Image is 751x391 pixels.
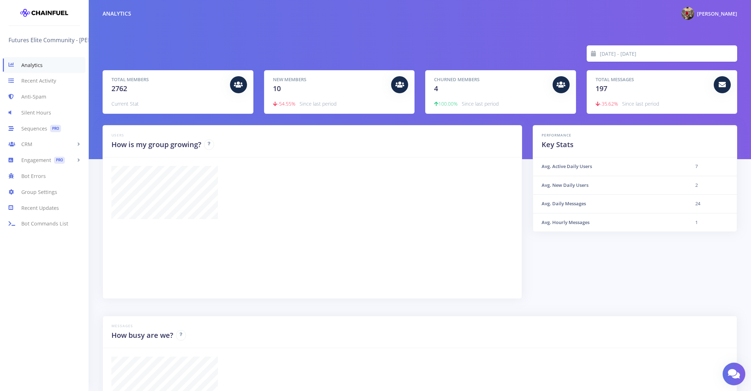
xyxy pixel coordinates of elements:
[542,139,728,150] h2: Key Stats
[697,10,737,17] span: [PERSON_NAME]
[176,330,186,341] span: The Dashboard displays only data collected after the bot was added to your group.
[687,176,737,195] td: 2
[596,84,607,93] span: 197
[3,57,86,73] a: Analytics
[111,100,139,107] span: Current Stat
[533,195,687,213] th: Avg. Daily Messages
[54,157,65,164] span: PRO
[533,213,687,231] th: Avg. Hourly Messages
[111,323,728,329] h6: Messages
[20,6,68,20] img: chainfuel-logo
[103,10,131,18] div: Analytics
[687,157,737,176] td: 7
[542,133,728,138] h6: Performance
[204,139,214,150] span: The Dashboard displays only data collected after the bot was added to your group.
[434,100,457,107] span: 100.00%
[50,125,61,132] span: PRO
[687,195,737,213] td: 24
[676,6,737,21] a: @DrArifCPO Photo [PERSON_NAME]
[533,157,687,176] th: Avg. Active Daily Users
[9,34,144,46] a: Futures Elite Community - [PERSON_NAME] (ZQD)
[533,176,687,195] th: Avg. New Daily Users
[622,100,659,107] span: Since last period
[687,213,737,231] td: 1
[273,76,386,83] h5: New Members
[434,84,438,93] span: 4
[111,139,201,150] h2: How is my group growing?
[273,84,281,93] span: 10
[111,76,225,83] h5: Total Members
[300,100,336,107] span: Since last period
[596,100,618,107] span: -35.62%
[111,84,127,93] span: 2762
[273,100,295,107] span: -54.55%
[462,100,499,107] span: Since last period
[596,76,709,83] h5: Total Messages
[111,330,173,341] h2: How busy are we?
[434,76,547,83] h5: Churned Members
[681,7,694,20] img: @DrArifCPO Photo
[111,133,513,138] h6: Users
